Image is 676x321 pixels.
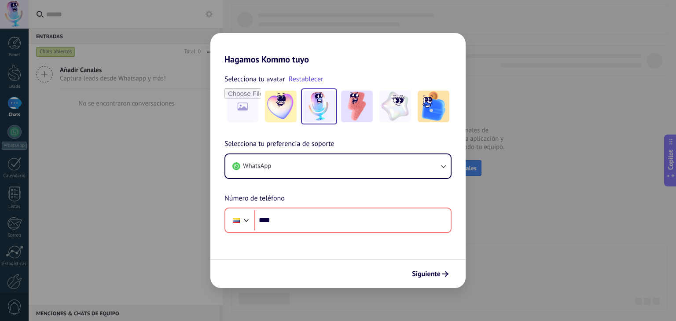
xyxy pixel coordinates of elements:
div: Ecuador: + 593 [228,211,245,230]
a: Restablecer [289,75,323,84]
span: Siguiente [412,271,441,277]
h2: Hagamos Kommo tuyo [210,33,466,65]
img: -2.jpeg [303,91,335,122]
button: WhatsApp [225,154,451,178]
img: -3.jpeg [341,91,373,122]
span: WhatsApp [243,162,271,171]
span: Número de teléfono [224,193,285,204]
span: Selecciona tu avatar [224,73,285,85]
img: -4.jpeg [379,91,411,122]
img: -5.jpeg [418,91,449,122]
img: -1.jpeg [265,91,297,122]
span: Selecciona tu preferencia de soporte [224,139,334,150]
button: Siguiente [408,266,452,281]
